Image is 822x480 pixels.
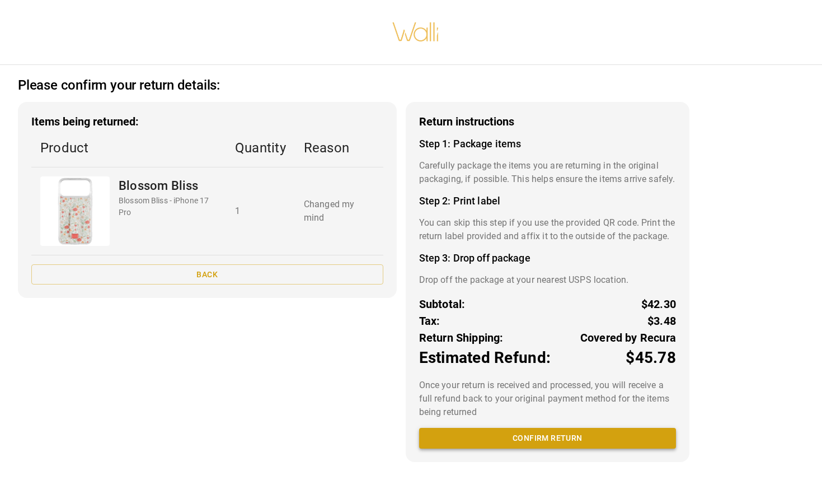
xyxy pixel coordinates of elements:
h4: Step 1: Package items [419,138,676,150]
p: Reason [304,138,374,158]
p: $3.48 [647,313,676,329]
p: Drop off the package at your nearest USPS location. [419,273,676,287]
p: Blossom Bliss - iPhone 17 Pro [119,195,217,218]
p: Quantity [235,138,286,158]
p: Changed my mind [304,198,374,225]
p: Subtotal: [419,296,466,313]
p: $42.30 [641,296,676,313]
h3: Items being returned: [31,115,383,128]
h3: Return instructions [419,115,676,128]
p: You can skip this step if you use the provided QR code. Print the return label provided and affix... [419,216,676,243]
h4: Step 3: Drop off package [419,252,676,264]
p: $45.78 [626,346,676,370]
p: Tax: [419,313,440,329]
p: 1 [235,204,286,218]
p: Covered by Recura [580,329,676,346]
p: Once your return is received and processed, you will receive a full refund back to your original ... [419,379,676,419]
p: Product [40,138,217,158]
h4: Step 2: Print label [419,195,676,207]
p: Estimated Refund: [419,346,551,370]
button: Confirm return [419,428,676,449]
p: Return Shipping: [419,329,504,346]
h2: Please confirm your return details: [18,77,220,94]
p: Carefully package the items you are returning in the original packaging, if possible. This helps ... [419,159,676,186]
button: Back [31,264,383,285]
img: walli-inc.myshopify.com [392,8,440,56]
p: Blossom Bliss [119,176,217,195]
